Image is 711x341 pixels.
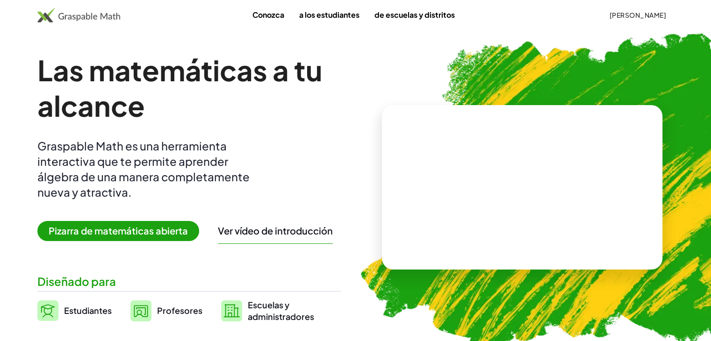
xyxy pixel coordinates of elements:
[248,311,314,322] font: administradores
[37,139,250,199] font: Graspable Math es una herramienta interactiva que te permite aprender álgebra de una manera compl...
[452,152,592,222] video: ¿Qué es esto? Es notación matemática dinámica. Esta notación desempeña un papel fundamental en có...
[299,10,359,20] font: a los estudiantes
[130,300,151,321] img: svg%3e
[602,7,674,23] button: [PERSON_NAME]
[221,299,314,322] a: Escuelas yadministradores
[37,300,58,321] img: svg%3e
[49,225,188,236] font: Pizarra de matemáticas abierta
[37,227,207,236] a: Pizarra de matemáticas abierta
[248,299,289,310] font: Escuelas y
[157,305,202,316] font: Profesores
[221,300,242,321] img: svg%3e
[610,11,666,19] font: [PERSON_NAME]
[64,305,112,316] font: Estudiantes
[130,299,202,322] a: Profesores
[374,10,454,20] font: de escuelas y distritos
[37,299,112,322] a: Estudiantes
[37,52,323,123] font: Las matemáticas a tu alcance
[37,274,116,288] font: Diseñado para
[291,6,366,23] a: a los estudiantes
[244,6,291,23] a: Conozca
[366,6,462,23] a: de escuelas y distritos
[218,225,333,237] button: Ver vídeo de introducción
[252,10,284,20] font: Conozca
